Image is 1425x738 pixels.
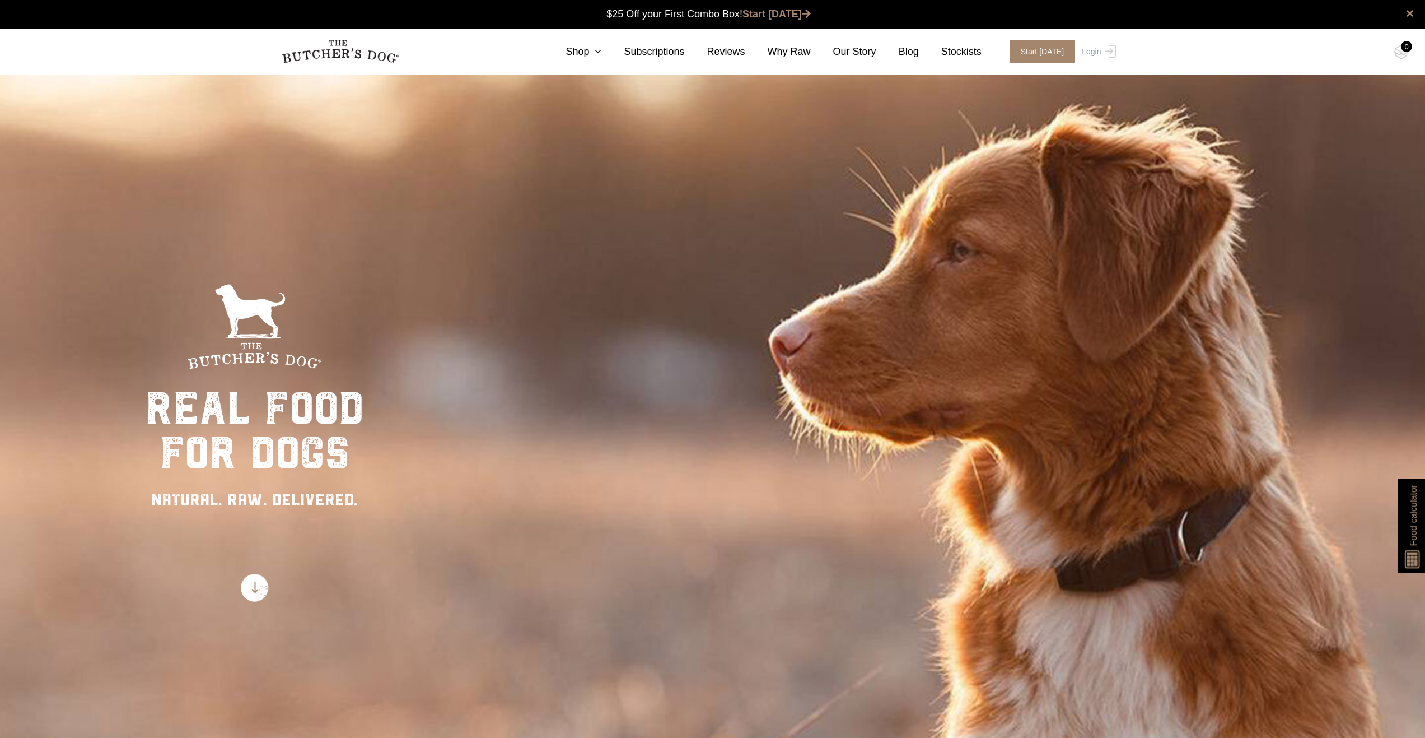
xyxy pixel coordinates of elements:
[146,386,364,476] div: real food for dogs
[1079,40,1115,63] a: Login
[1010,40,1076,63] span: Start [DATE]
[601,44,684,59] a: Subscriptions
[1407,485,1420,546] span: Food calculator
[685,44,745,59] a: Reviews
[1406,7,1414,20] a: close
[811,44,876,59] a: Our Story
[742,8,811,20] a: Start [DATE]
[1401,41,1412,52] div: 0
[745,44,811,59] a: Why Raw
[876,44,919,59] a: Blog
[146,487,364,512] div: NATURAL. RAW. DELIVERED.
[1394,45,1408,59] img: TBD_Cart-Empty.png
[543,44,601,59] a: Shop
[998,40,1080,63] a: Start [DATE]
[919,44,982,59] a: Stockists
